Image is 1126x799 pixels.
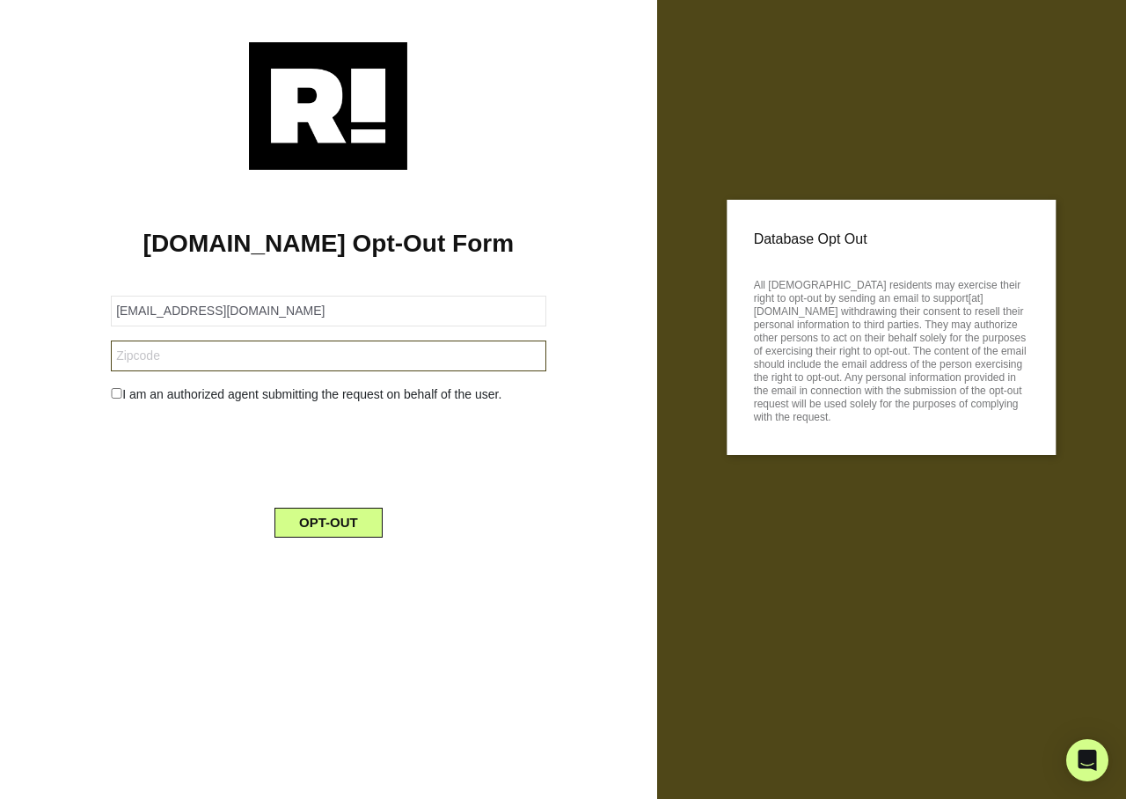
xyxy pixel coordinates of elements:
[754,226,1029,253] p: Database Opt Out
[754,274,1029,424] p: All [DEMOGRAPHIC_DATA] residents may exercise their right to opt-out by sending an email to suppo...
[111,341,545,371] input: Zipcode
[194,418,462,487] iframe: reCAPTCHA
[249,42,407,170] img: Retention.com
[26,229,631,259] h1: [DOMAIN_NAME] Opt-Out Form
[1066,739,1108,781] div: Open Intercom Messenger
[274,508,383,538] button: OPT-OUT
[98,385,559,404] div: I am an authorized agent submitting the request on behalf of the user.
[111,296,545,326] input: Email Address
